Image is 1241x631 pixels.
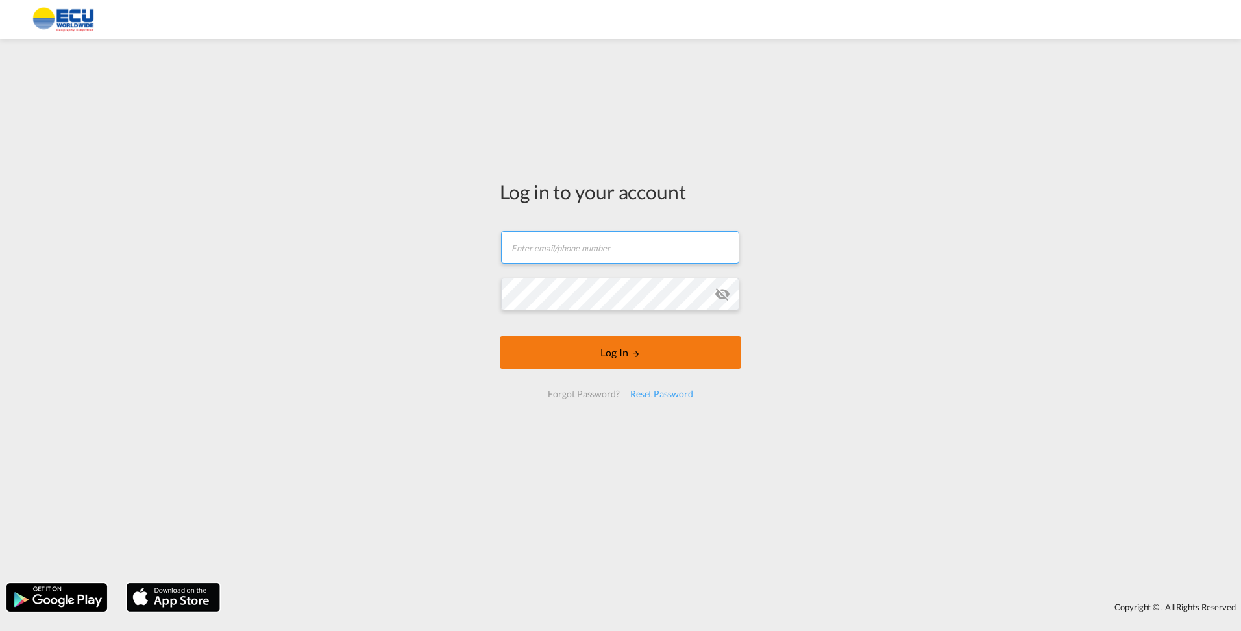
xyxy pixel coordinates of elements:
div: Copyright © . All Rights Reserved [227,596,1241,618]
div: Reset Password [625,382,698,406]
md-icon: icon-eye-off [715,286,730,302]
input: Enter email/phone number [501,231,739,264]
button: LOGIN [500,336,741,369]
div: Forgot Password? [543,382,624,406]
div: Log in to your account [500,178,741,205]
img: google.png [5,582,108,613]
img: 6cccb1402a9411edb762cf9624ab9cda.png [19,5,107,34]
img: apple.png [125,582,221,613]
